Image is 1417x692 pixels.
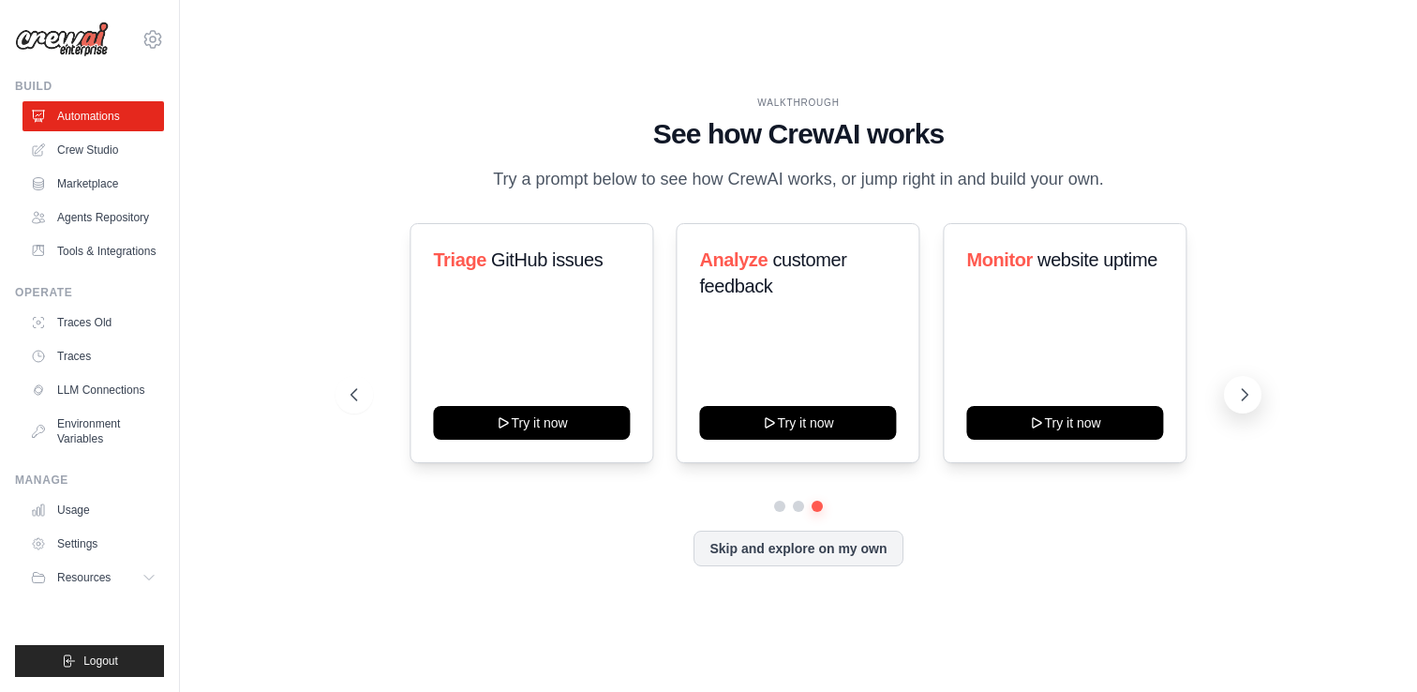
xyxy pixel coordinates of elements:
button: Try it now [966,406,1163,440]
span: customer feedback [700,249,847,296]
span: Resources [57,570,111,585]
span: website uptime [1037,249,1157,270]
a: Environment Variables [22,409,164,454]
img: Logo [15,22,109,57]
button: Try it now [434,406,631,440]
a: Agents Repository [22,203,164,233]
div: Operate [15,285,164,300]
div: WALKTHROUGH [351,96,1247,110]
a: Usage [22,495,164,525]
span: GitHub issues [491,249,603,270]
a: Crew Studio [22,135,164,165]
a: Automations [22,101,164,131]
button: Try it now [700,406,897,440]
a: Marketplace [22,169,164,199]
a: Traces [22,341,164,371]
a: Tools & Integrations [22,236,164,266]
iframe: Chat Widget [1323,602,1417,692]
p: Try a prompt below to see how CrewAI works, or jump right in and build your own. [484,166,1113,193]
div: Manage [15,473,164,488]
a: LLM Connections [22,375,164,405]
button: Skip and explore on my own [694,531,902,566]
span: Logout [83,654,118,669]
h1: See how CrewAI works [351,117,1247,151]
a: Traces Old [22,308,164,338]
span: Triage [434,249,487,270]
button: Logout [15,645,164,677]
a: Settings [22,529,164,559]
span: Monitor [966,249,1033,270]
div: Build [15,79,164,94]
span: Analyze [700,249,768,270]
button: Resources [22,563,164,593]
